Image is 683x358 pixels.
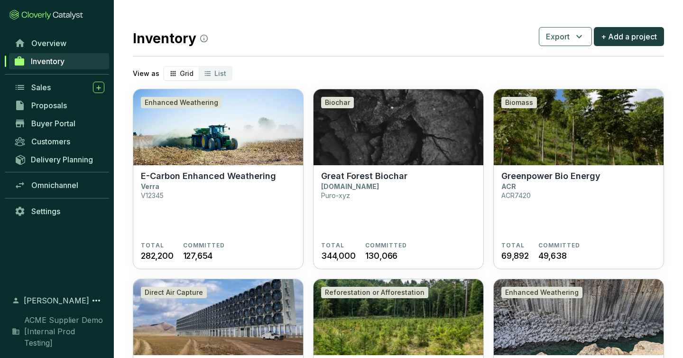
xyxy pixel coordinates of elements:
[314,89,483,165] img: Great Forest Biochar
[501,97,537,108] div: Biomass
[141,182,159,190] p: Verra
[31,180,78,190] span: Omnichannel
[538,249,567,262] span: 49,638
[141,242,164,249] span: TOTAL
[180,69,194,77] span: Grid
[501,171,600,181] p: Greenpower Bio Energy
[133,89,304,269] a: E-Carbon Enhanced WeatheringEnhanced WeatheringE-Carbon Enhanced WeatheringVerraV12345TOTAL282,20...
[24,314,104,349] span: ACME Supplier Demo [Internal Prod Testing]
[494,279,664,355] img: E-Carbon Enhanced Weathering
[501,287,582,298] div: Enhanced Weathering
[9,79,109,95] a: Sales
[321,287,428,298] div: Reforestation or Afforestation
[141,249,174,262] span: 282,200
[214,69,226,77] span: List
[321,97,354,108] div: Biochar
[9,97,109,113] a: Proposals
[31,83,51,92] span: Sales
[501,182,516,190] p: ACR
[9,177,109,193] a: Omnichannel
[9,115,109,132] a: Buyer Portal
[321,249,356,262] span: 344,000
[493,89,664,269] a: Greenpower Bio EnergyBiomassGreenpower Bio EnergyACRACR7420TOTAL69,892COMMITTED49,638
[321,182,379,190] p: [DOMAIN_NAME]
[183,242,225,249] span: COMMITTED
[9,203,109,219] a: Settings
[9,53,109,69] a: Inventory
[141,171,276,181] p: E-Carbon Enhanced Weathering
[321,191,350,199] p: Puro-xyz
[365,249,398,262] span: 130,066
[133,279,303,355] img: CarbonSink Air Capture
[501,249,529,262] span: 69,892
[539,27,592,46] button: Export
[546,31,570,42] span: Export
[9,133,109,150] a: Customers
[183,249,213,262] span: 127,654
[9,35,109,51] a: Overview
[321,242,344,249] span: TOTAL
[24,295,89,306] span: [PERSON_NAME]
[9,151,109,167] a: Delivery Planning
[365,242,407,249] span: COMMITTED
[133,89,303,165] img: E-Carbon Enhanced Weathering
[31,38,66,48] span: Overview
[133,69,159,78] p: View as
[501,242,525,249] span: TOTAL
[313,89,484,269] a: Great Forest BiocharBiocharGreat Forest Biochar[DOMAIN_NAME]Puro-xyzTOTAL344,000COMMITTED130,066
[538,242,581,249] span: COMMITTED
[601,31,657,42] span: + Add a project
[163,66,232,81] div: segmented control
[321,171,407,181] p: Great Forest Biochar
[501,191,531,199] p: ACR7420
[31,155,93,164] span: Delivery Planning
[141,97,222,108] div: Enhanced Weathering
[133,28,208,48] h2: Inventory
[594,27,664,46] button: + Add a project
[31,101,67,110] span: Proposals
[31,57,65,66] span: Inventory
[314,279,483,355] img: Great Oaks Reforestation Project
[141,191,164,199] p: V12345
[31,137,70,146] span: Customers
[494,89,664,165] img: Greenpower Bio Energy
[31,207,60,216] span: Settings
[141,287,207,298] div: Direct Air Capture
[31,119,75,128] span: Buyer Portal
